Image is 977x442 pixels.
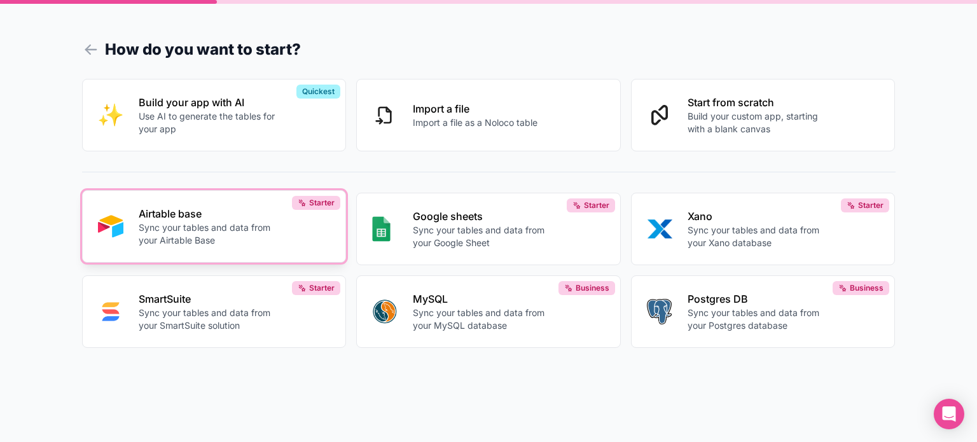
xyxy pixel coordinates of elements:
p: Google sheets [413,209,554,224]
span: Starter [309,198,335,208]
p: Xano [688,209,829,224]
span: Starter [309,283,335,293]
button: AIRTABLEAirtable baseSync your tables and data from your Airtable BaseStarter [82,190,347,263]
p: Start from scratch [688,95,829,110]
img: GOOGLE_SHEETS [372,216,391,242]
img: INTERNAL_WITH_AI [98,102,123,128]
p: Build your custom app, starting with a blank canvas [688,110,829,135]
p: Use AI to generate the tables for your app [139,110,280,135]
span: Starter [858,200,883,211]
p: Airtable base [139,206,280,221]
span: Starter [584,200,609,211]
img: POSTGRES [647,299,672,324]
div: Quickest [296,85,340,99]
div: Open Intercom Messenger [934,399,964,429]
img: SMART_SUITE [98,299,123,324]
img: AIRTABLE [98,214,123,239]
p: Build your app with AI [139,95,280,110]
button: SMART_SUITESmartSuiteSync your tables and data from your SmartSuite solutionStarter [82,275,347,348]
button: MYSQLMySQLSync your tables and data from your MySQL databaseBusiness [356,275,621,348]
p: Import a file [413,101,537,116]
button: INTERNAL_WITH_AIBuild your app with AIUse AI to generate the tables for your appQuickest [82,79,347,151]
span: Business [850,283,883,293]
img: XANO [647,216,672,242]
p: Sync your tables and data from your Xano database [688,224,829,249]
button: XANOXanoSync your tables and data from your Xano databaseStarter [631,193,896,265]
button: GOOGLE_SHEETSGoogle sheetsSync your tables and data from your Google SheetStarter [356,193,621,265]
p: Import a file as a Noloco table [413,116,537,129]
img: MYSQL [372,299,398,324]
p: Sync your tables and data from your MySQL database [413,307,554,332]
p: Sync your tables and data from your SmartSuite solution [139,307,280,332]
p: Sync your tables and data from your Postgres database [688,307,829,332]
p: Postgres DB [688,291,829,307]
button: POSTGRESPostgres DBSync your tables and data from your Postgres databaseBusiness [631,275,896,348]
button: Start from scratchBuild your custom app, starting with a blank canvas [631,79,896,151]
p: MySQL [413,291,554,307]
p: Sync your tables and data from your Google Sheet [413,224,554,249]
span: Business [576,283,609,293]
h1: How do you want to start? [82,38,896,61]
p: SmartSuite [139,291,280,307]
p: Sync your tables and data from your Airtable Base [139,221,280,247]
button: Import a fileImport a file as a Noloco table [356,79,621,151]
